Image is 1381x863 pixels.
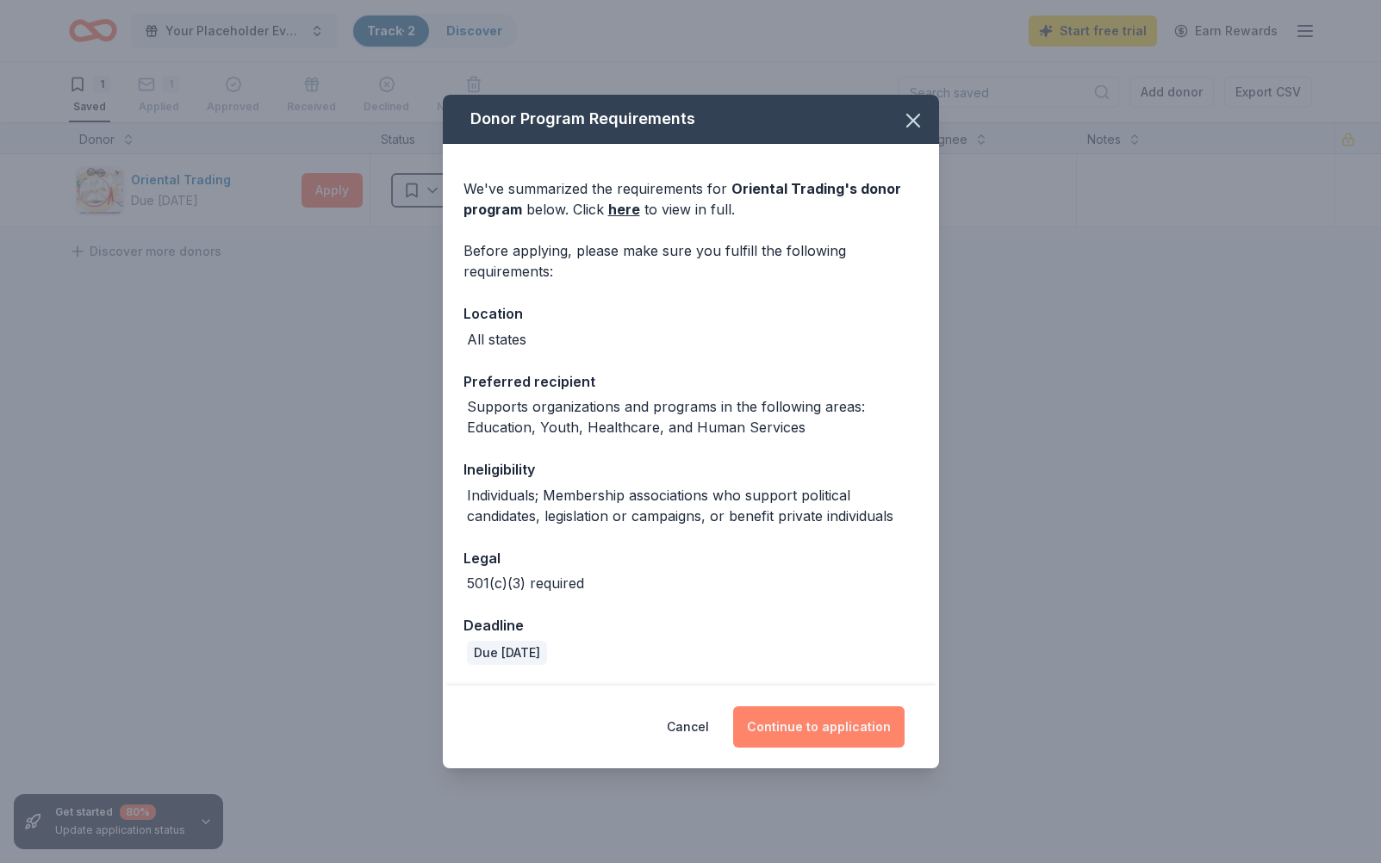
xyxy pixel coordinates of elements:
[463,240,918,282] div: Before applying, please make sure you fulfill the following requirements:
[463,302,918,325] div: Location
[463,370,918,393] div: Preferred recipient
[463,547,918,569] div: Legal
[733,706,905,748] button: Continue to application
[463,614,918,636] div: Deadline
[443,95,939,144] div: Donor Program Requirements
[463,178,918,220] div: We've summarized the requirements for below. Click to view in full.
[667,706,709,748] button: Cancel
[467,573,584,593] div: 501(c)(3) required
[467,641,547,665] div: Due [DATE]
[608,199,640,220] a: here
[467,396,918,438] div: Supports organizations and programs in the following areas: Education, Youth, Healthcare, and Hum...
[463,458,918,481] div: Ineligibility
[467,485,918,526] div: Individuals; Membership associations who support political candidates, legislation or campaigns, ...
[467,329,526,350] div: All states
